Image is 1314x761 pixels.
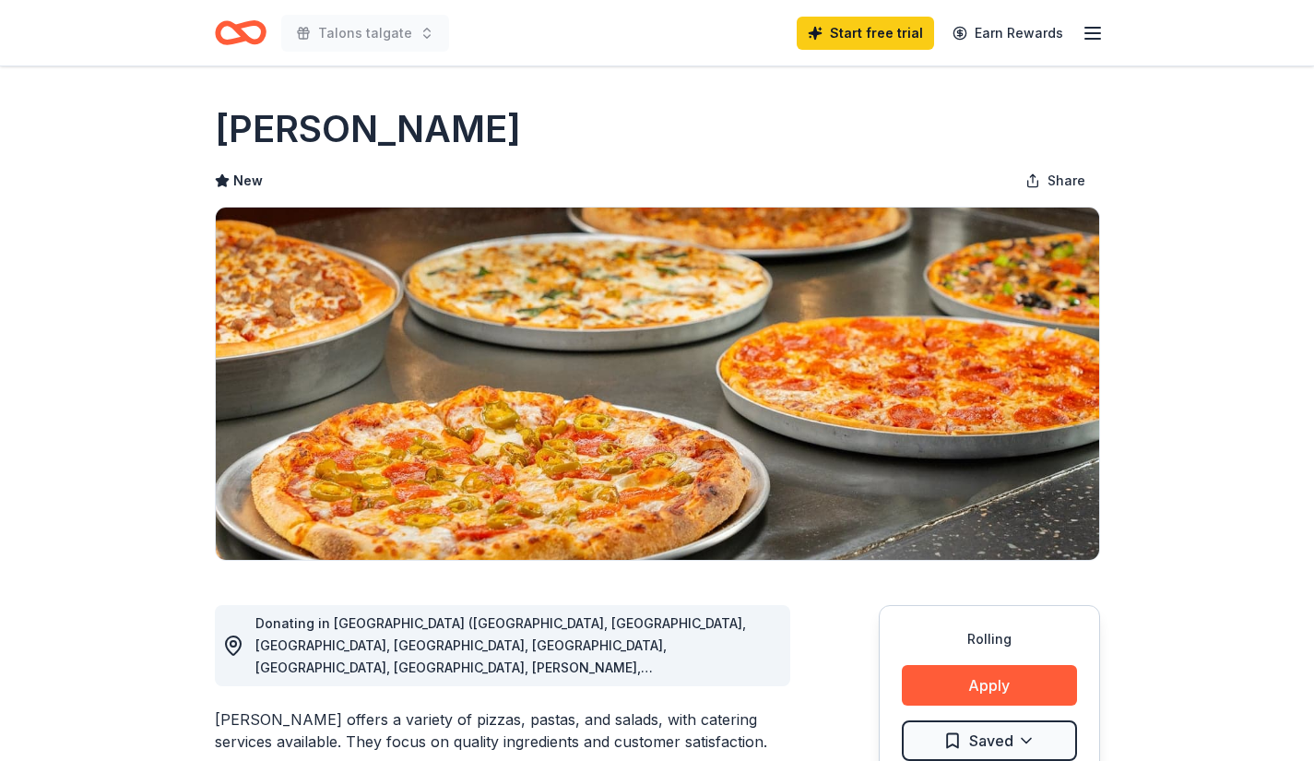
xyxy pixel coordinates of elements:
[941,17,1074,50] a: Earn Rewards
[1011,162,1100,199] button: Share
[318,22,412,44] span: Talons talgate
[1048,170,1085,192] span: Share
[902,628,1077,650] div: Rolling
[233,170,263,192] span: New
[969,729,1013,753] span: Saved
[902,720,1077,761] button: Saved
[902,665,1077,706] button: Apply
[216,208,1099,560] img: Image for Mazzio's
[215,11,266,54] a: Home
[215,103,521,155] h1: [PERSON_NAME]
[797,17,934,50] a: Start free trial
[215,708,790,753] div: [PERSON_NAME] offers a variety of pizzas, pastas, and salads, with catering services available. T...
[281,15,449,52] button: Talons talgate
